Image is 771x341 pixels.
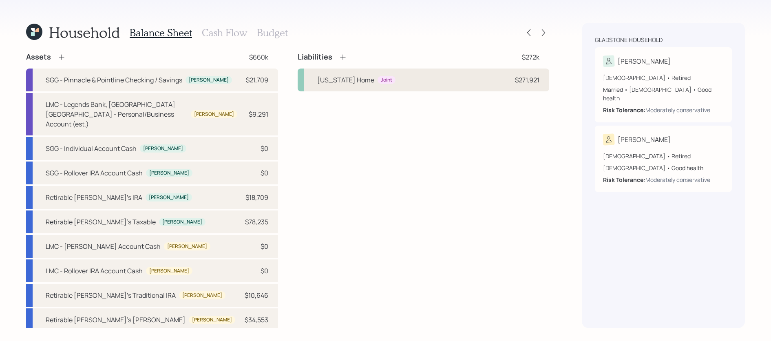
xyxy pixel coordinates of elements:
div: Retirable [PERSON_NAME]'s Taxable [46,217,156,227]
div: $21,709 [246,75,268,85]
div: SGG - Rollover IRA Account Cash [46,168,143,178]
div: $660k [249,52,268,62]
div: Retirable [PERSON_NAME]'s [PERSON_NAME] [46,315,186,325]
b: Risk Tolerance: [603,176,645,184]
div: Retirable [PERSON_NAME]'s IRA [46,193,142,202]
div: [DEMOGRAPHIC_DATA] • Good health [603,164,724,172]
b: Risk Tolerance: [603,106,645,114]
div: [PERSON_NAME] [167,243,207,250]
div: $0 [261,266,268,276]
div: Gladstone household [595,36,663,44]
div: [PERSON_NAME] [143,145,183,152]
div: [PERSON_NAME] [149,268,189,275]
div: [PERSON_NAME] [618,135,671,144]
div: LMC - Rollover IRA Account Cash [46,266,143,276]
div: [PERSON_NAME] [182,292,222,299]
div: [PERSON_NAME] [149,170,189,177]
div: $18,709 [245,193,268,202]
div: $0 [261,144,268,153]
h3: Balance Sheet [130,27,192,39]
div: [PERSON_NAME] [194,111,234,118]
div: [PERSON_NAME] [149,194,189,201]
h3: Budget [257,27,288,39]
h4: Assets [26,53,51,62]
div: Moderately conservative [645,175,710,184]
div: [PERSON_NAME] [189,77,229,84]
div: $272k [522,52,539,62]
div: LMC - Legends Bank, [GEOGRAPHIC_DATA] [GEOGRAPHIC_DATA] - Personal/Business Account (est.) [46,100,188,129]
div: [PERSON_NAME] [162,219,202,226]
div: $34,553 [245,315,268,325]
h4: Liabilities [298,53,332,62]
div: [US_STATE] Home [317,75,374,85]
div: $0 [261,168,268,178]
div: SGG - Individual Account Cash [46,144,137,153]
div: LMC - [PERSON_NAME] Account Cash [46,241,161,251]
div: [PERSON_NAME] [192,317,232,323]
div: $9,291 [249,109,268,119]
div: SGG - Pinnacle & Pointline Checking / Savings [46,75,182,85]
h1: Household [49,24,120,41]
h3: Cash Flow [202,27,247,39]
div: $0 [261,241,268,251]
div: $78,235 [245,217,268,227]
div: Joint [381,77,392,84]
div: Retirable [PERSON_NAME]'s Traditional IRA [46,290,176,300]
div: $271,921 [515,75,539,85]
div: [PERSON_NAME] [618,56,671,66]
div: [DEMOGRAPHIC_DATA] • Retired [603,73,724,82]
div: Moderately conservative [645,106,710,114]
div: Married • [DEMOGRAPHIC_DATA] • Good health [603,85,724,102]
div: [DEMOGRAPHIC_DATA] • Retired [603,152,724,160]
div: $10,646 [245,290,268,300]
